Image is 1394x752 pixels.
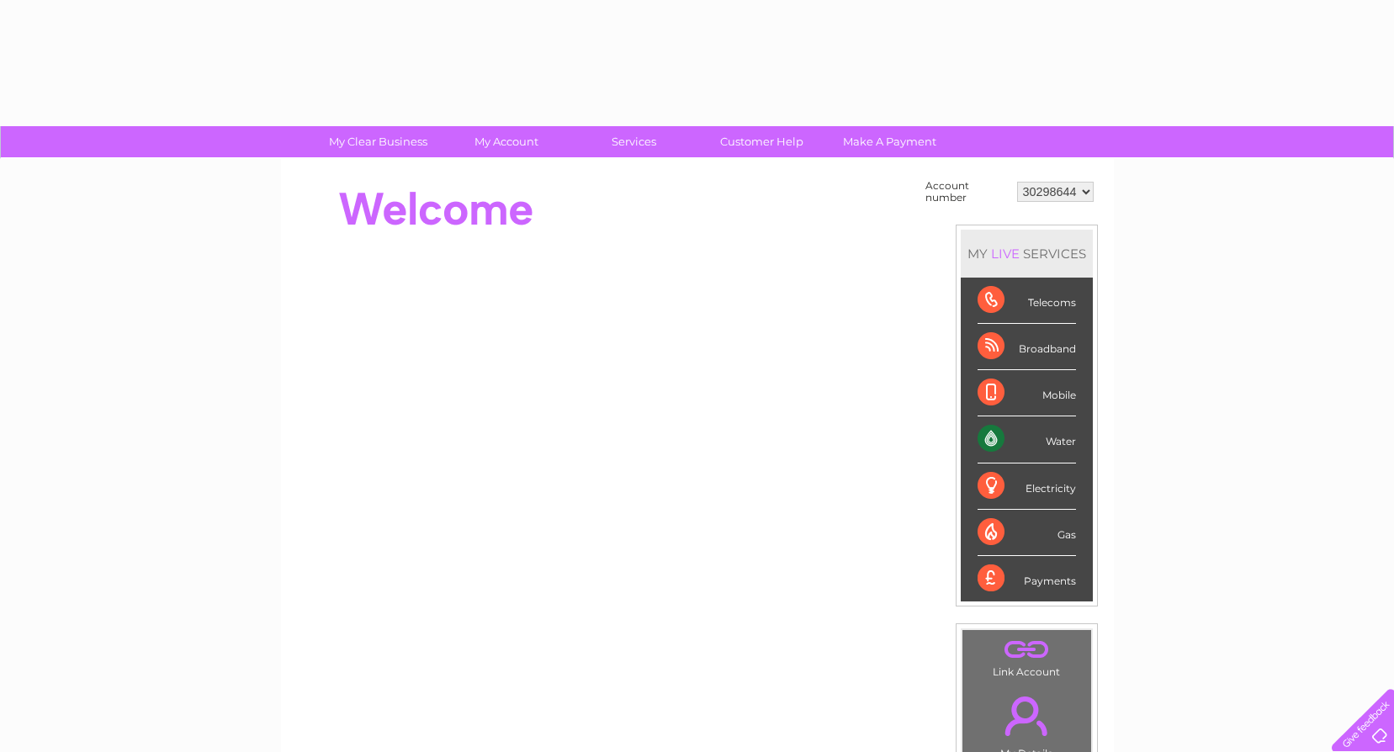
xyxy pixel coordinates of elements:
div: Broadband [978,324,1076,370]
a: My Clear Business [309,126,448,157]
div: Water [978,416,1076,463]
a: Customer Help [692,126,831,157]
div: Payments [978,556,1076,601]
div: Mobile [978,370,1076,416]
div: Electricity [978,463,1076,510]
div: Gas [978,510,1076,556]
div: LIVE [988,246,1023,262]
a: Make A Payment [820,126,959,157]
a: . [967,634,1087,664]
td: Account number [921,176,1013,208]
td: Link Account [962,629,1092,682]
div: MY SERVICES [961,230,1093,278]
a: My Account [437,126,575,157]
a: . [967,686,1087,745]
a: Services [564,126,703,157]
div: Telecoms [978,278,1076,324]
